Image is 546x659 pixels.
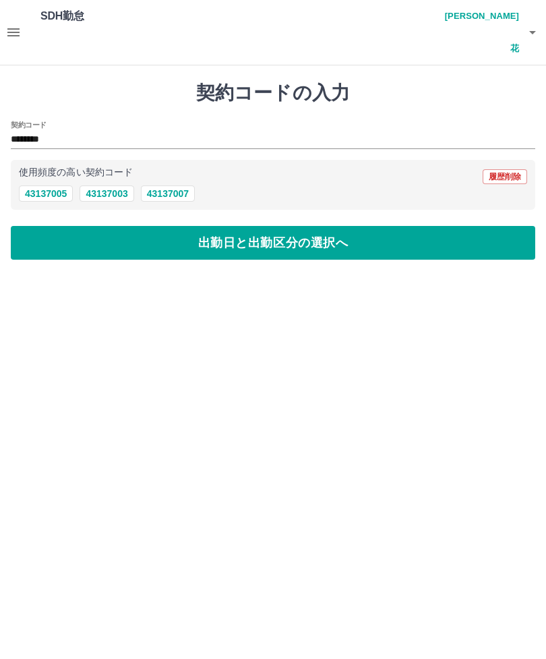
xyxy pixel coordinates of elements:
[11,119,47,130] h2: 契約コード
[19,168,133,177] p: 使用頻度の高い契約コード
[483,169,527,184] button: 履歴削除
[80,185,133,202] button: 43137003
[11,226,535,260] button: 出勤日と出勤区分の選択へ
[11,82,535,105] h1: 契約コードの入力
[19,185,73,202] button: 43137005
[141,185,195,202] button: 43137007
